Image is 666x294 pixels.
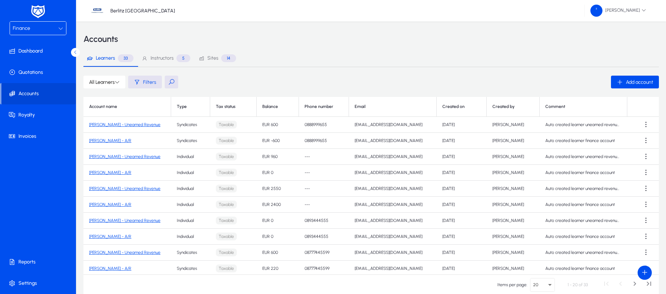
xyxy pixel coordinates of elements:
td: [EMAIL_ADDRESS][DOMAIN_NAME] [349,197,437,213]
a: [PERSON_NAME] - A/R [89,266,131,271]
a: Royalty [1,104,77,126]
td: EUR 0 [257,165,299,181]
img: website_grey.svg [11,18,17,24]
div: Tax status [216,104,251,109]
button: [PERSON_NAME] [585,4,652,17]
div: Created on [442,104,481,109]
div: Account name [89,104,117,109]
td: 08777445599 [299,245,349,261]
td: 0893444555 [299,229,349,245]
td: [EMAIL_ADDRESS][DOMAIN_NAME] [349,213,437,229]
a: [PERSON_NAME] - Unearned Revenue [89,218,160,223]
span: Accounts [1,90,76,97]
button: Last page [642,278,656,292]
span: 20 [533,282,538,287]
span: Auto created learner finance account [545,138,615,143]
td: [PERSON_NAME] [487,197,540,213]
span: Taxable [216,169,237,177]
td: EUR 0 [257,229,299,245]
td: 0893444555 [299,213,349,229]
td: EUR 600 [257,245,299,261]
td: [EMAIL_ADDRESS][DOMAIN_NAME] [349,133,437,149]
span: All Learners [89,79,120,85]
a: [PERSON_NAME] - A/R [89,170,131,175]
td: [DATE] [437,181,487,197]
img: 58.png [590,5,602,17]
div: Tax status [216,104,235,109]
div: Keywords by Traffic [78,42,120,47]
td: EUR 0 [257,213,299,229]
td: [DATE] [437,261,487,277]
td: EUR 600 [257,117,299,133]
td: [PERSON_NAME] [487,229,540,245]
td: [EMAIL_ADDRESS][DOMAIN_NAME] [349,181,437,197]
td: Syndicates [171,117,210,133]
td: Syndicates [171,133,210,149]
td: [PERSON_NAME] [487,117,540,133]
td: EUR 220 [257,261,299,277]
a: [PERSON_NAME] - Unearned Revenue [89,154,160,159]
a: [PERSON_NAME] - A/R [89,234,131,239]
td: [EMAIL_ADDRESS][DOMAIN_NAME] [349,117,437,133]
p: Berlitz [GEOGRAPHIC_DATA] [110,8,175,14]
td: Individual [171,181,210,197]
div: v 4.0.25 [20,11,35,17]
td: [EMAIL_ADDRESS][DOMAIN_NAME] [349,149,437,165]
td: [DATE] [437,133,487,149]
td: Individual [171,229,210,245]
h3: Accounts [83,35,118,43]
td: Syndicates [171,261,210,277]
td: EUR -600 [257,133,299,149]
a: [PERSON_NAME] - Unearned Revenue [89,250,160,255]
img: white-logo.png [29,4,47,19]
span: Taxable [216,153,237,161]
td: EUR 2400 [257,197,299,213]
span: Sites [207,56,218,61]
span: Taxable [216,217,237,225]
td: [EMAIL_ADDRESS][DOMAIN_NAME] [349,229,437,245]
td: [DATE] [437,165,487,181]
td: [DATE] [437,149,487,165]
span: Taxable [216,185,237,193]
a: [PERSON_NAME] - Unearned Revenue [89,122,160,127]
img: 37.jpg [91,4,104,17]
a: Quotations [1,62,77,83]
span: Instructors [151,56,174,61]
td: [DATE] [437,213,487,229]
img: tab_domain_overview_orange.svg [19,41,25,47]
span: [PERSON_NAME] [590,5,646,17]
td: [DATE] [437,245,487,261]
th: Email [349,97,437,117]
p: 33 [118,54,133,62]
td: [EMAIL_ADDRESS][DOMAIN_NAME] [349,165,437,181]
a: [PERSON_NAME] - A/R [89,202,131,207]
td: EUR 2550 [257,181,299,197]
td: [PERSON_NAME] [487,149,540,165]
td: --- [299,181,349,197]
td: [DATE] [437,229,487,245]
th: Created by [487,97,540,117]
span: Auto created learner finance account [545,266,615,271]
span: Taxable [216,233,237,241]
div: Domain Overview [27,42,64,47]
span: Auto created learner finance account [545,170,615,175]
span: Taxable [216,201,237,209]
td: [PERSON_NAME] [487,261,540,277]
span: Reports [1,258,77,266]
span: Taxable [216,249,237,257]
span: Royalty [1,111,77,119]
td: [DATE] [437,117,487,133]
td: 0888999655 [299,117,349,133]
td: Individual [171,213,210,229]
td: --- [299,165,349,181]
th: Phone number [299,97,349,117]
a: Invoices [1,126,77,147]
button: Add account [611,76,659,88]
td: Individual [171,165,210,181]
td: Syndicates [171,245,210,261]
td: --- [299,197,349,213]
span: Auto created learner finance account [545,234,615,239]
td: [PERSON_NAME] [487,213,540,229]
a: [PERSON_NAME] - A/R [89,138,131,143]
td: [EMAIL_ADDRESS][DOMAIN_NAME] [349,261,437,277]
